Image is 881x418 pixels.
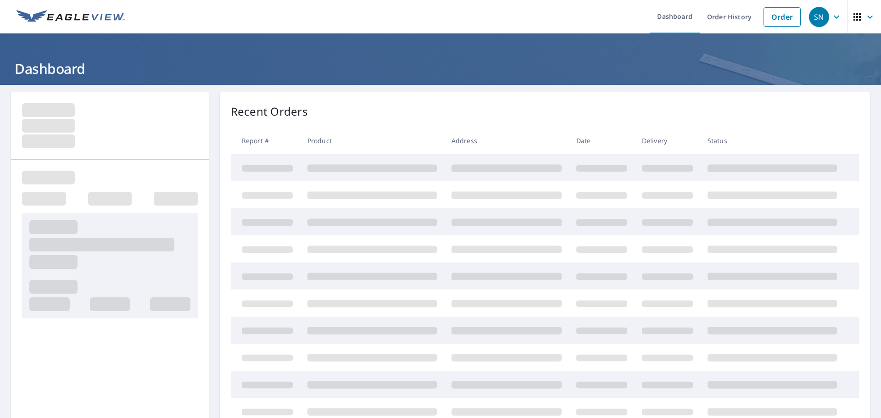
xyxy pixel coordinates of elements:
[700,127,844,154] th: Status
[300,127,444,154] th: Product
[764,7,801,27] a: Order
[444,127,569,154] th: Address
[11,59,870,78] h1: Dashboard
[809,7,829,27] div: SN
[569,127,635,154] th: Date
[231,127,300,154] th: Report #
[231,103,308,120] p: Recent Orders
[635,127,700,154] th: Delivery
[17,10,125,24] img: EV Logo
